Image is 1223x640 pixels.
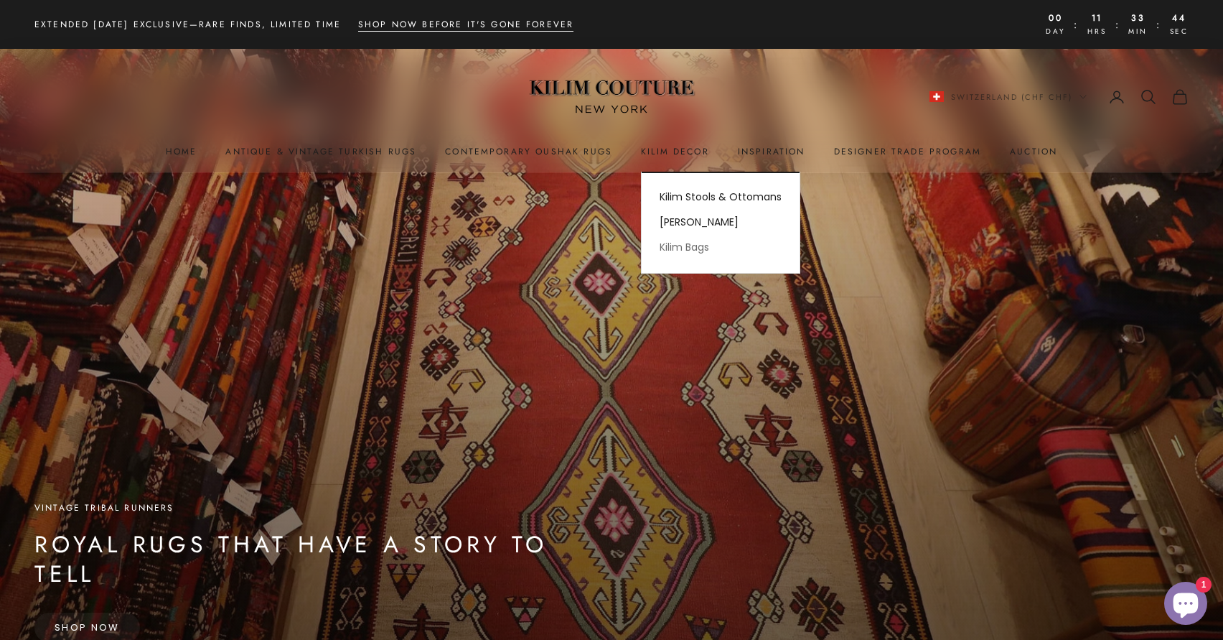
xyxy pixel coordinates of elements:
[34,501,594,515] p: Vintage Tribal Runners
[34,530,594,590] p: Royal Rugs That Have a Story to Tell
[225,144,416,159] a: Antique & Vintage Turkish Rugs
[166,144,197,159] a: Home
[34,17,341,32] p: Extended [DATE] Exclusive—Rare Finds, Limited Time
[738,144,805,159] a: Inspiration
[1046,11,1189,37] countdown-timer: This offer expires on September 7, 2025 at 11:59 pm
[34,144,1189,159] nav: Primary navigation
[1087,11,1106,26] countdown-timer-flip: 00
[1046,26,1065,38] span: Day
[1046,11,1065,26] countdown-timer-flip: 00
[1074,17,1079,33] span: :
[642,210,800,235] a: [PERSON_NAME]
[641,144,709,159] summary: Kilim Decor
[1010,144,1057,159] a: Auction
[1128,11,1147,26] countdown-timer-flip: 00
[522,62,701,131] img: Logo of Kilim Couture New York
[929,91,944,102] img: Switzerland
[929,88,1189,106] nav: Secondary navigation
[834,144,982,159] a: Designer Trade Program
[1156,17,1161,33] span: :
[358,17,573,32] a: Shop Now Before It's Gone Forever
[1170,11,1189,26] countdown-timer-flip: 00
[642,235,800,260] a: Kilim Bags
[1170,26,1189,38] span: Sec
[951,91,1072,103] span: Switzerland (CHF CHF)
[1087,26,1106,38] span: Hrs
[929,91,1087,103] button: Change country or currency
[445,144,612,159] a: Contemporary Oushak Rugs
[1115,17,1120,33] span: :
[642,185,800,210] a: Kilim Stools & Ottomans
[1160,582,1212,629] inbox-online-store-chat: Shopify online store chat
[1128,26,1147,38] span: Min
